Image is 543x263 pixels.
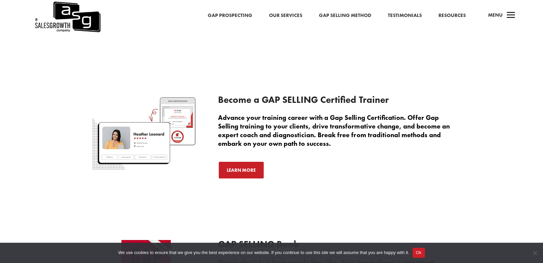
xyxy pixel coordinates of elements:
[218,113,451,148] p: Advance your training career with a Gap Selling Certification. Offer Gap Selling training to your...
[412,248,425,258] button: Ok
[208,11,252,20] a: Gap Prospecting
[218,161,264,179] a: Learn More
[388,11,422,20] a: Testimonials
[504,9,518,22] span: a
[218,240,451,252] h3: GAP SELLING Book
[218,95,451,108] h3: Become a GAP SELLING Certified Trainer
[92,95,198,169] img: Gap-Selling-Certified-Trainer
[531,249,538,256] span: No
[438,11,466,20] a: Resources
[92,165,198,171] a: Gap Selling Certified Trainer
[118,249,409,256] span: We use cookies to ensure that we give you the best experience on our website. If you continue to ...
[319,11,371,20] a: Gap Selling Method
[269,11,302,20] a: Our Services
[488,12,503,18] span: Menu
